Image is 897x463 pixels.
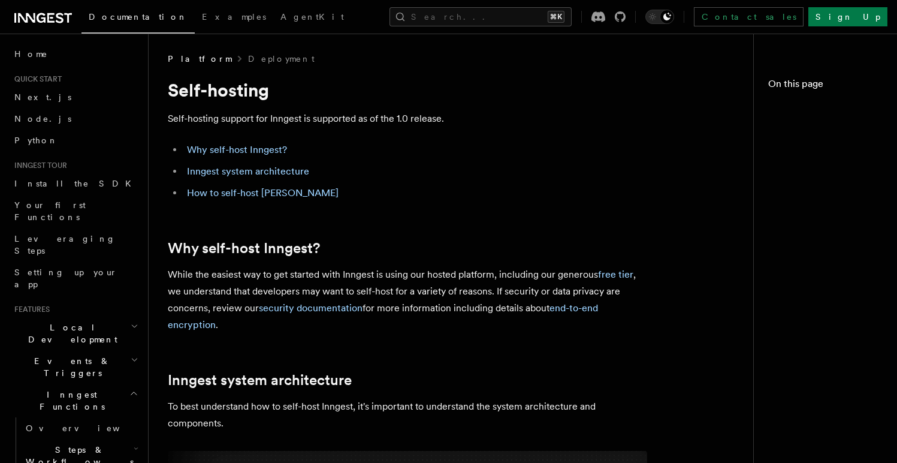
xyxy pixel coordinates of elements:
a: Leveraging Steps [10,228,141,261]
span: Features [10,305,50,314]
a: Inngest system architecture [187,166,309,177]
span: Examples [202,12,266,22]
span: Leveraging Steps [14,234,116,255]
span: Home [14,48,48,60]
a: Node.js [10,108,141,130]
a: Documentation [81,4,195,34]
a: Overview [21,417,141,439]
p: Self-hosting support for Inngest is supported as of the 1.0 release. [168,110,647,127]
span: Install the SDK [14,179,138,188]
h1: Self-hosting [168,79,647,101]
a: How to self-host [PERSON_NAME] [187,187,339,199]
button: Toggle dark mode [645,10,674,24]
kbd: ⌘K [548,11,564,23]
p: While the easiest way to get started with Inngest is using our hosted platform, including our gen... [168,266,647,333]
span: Your first Functions [14,200,86,222]
button: Events & Triggers [10,350,141,384]
a: Home [10,43,141,65]
span: Events & Triggers [10,355,131,379]
span: Node.js [14,114,71,124]
span: Platform [168,53,231,65]
span: Documentation [89,12,188,22]
a: Examples [195,4,273,32]
span: Inngest tour [10,161,67,170]
h4: On this page [768,77,883,96]
span: Inngest Functions [10,389,129,413]
span: Next.js [14,92,71,102]
p: To best understand how to self-host Inngest, it's important to understand the system architecture... [168,398,647,432]
a: Why self-host Inngest? [187,144,287,155]
a: Python [10,130,141,151]
span: AgentKit [280,12,344,22]
a: Your first Functions [10,194,141,228]
a: Inngest system architecture [168,372,352,389]
a: security documentation [259,302,363,314]
a: Why self-host Inngest? [168,240,320,257]
a: Sign Up [808,7,887,26]
span: Python [14,136,58,145]
span: Local Development [10,321,131,345]
button: Inngest Functions [10,384,141,417]
span: Quick start [10,74,62,84]
span: Setting up your app [14,267,117,289]
a: Install the SDK [10,173,141,194]
a: Next.js [10,86,141,108]
a: Setting up your app [10,261,141,295]
a: AgentKit [273,4,351,32]
a: free tier [598,269,633,280]
a: Contact sales [694,7,804,26]
a: Deployment [248,53,315,65]
button: Search...⌘K [389,7,572,26]
button: Local Development [10,317,141,350]
span: Overview [26,423,149,433]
